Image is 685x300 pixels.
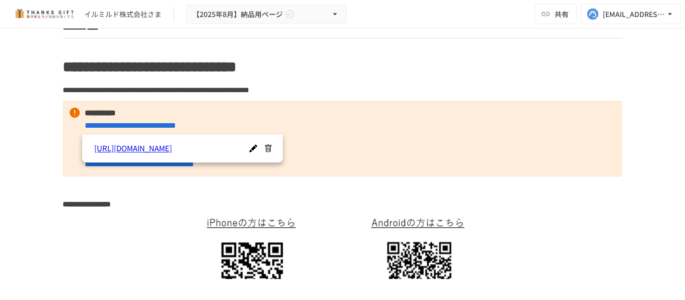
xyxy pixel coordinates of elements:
button: [EMAIL_ADDRESS][DOMAIN_NAME] [581,4,681,24]
span: 【2025年8月】納品用ページ [193,8,283,21]
button: 共有 [535,4,577,24]
div: [EMAIL_ADDRESS][DOMAIN_NAME] [603,8,665,21]
img: mMP1OxWUAhQbsRWCurg7vIHe5HqDpP7qZo7fRoNLXQh [12,6,76,22]
button: 【2025年8月】納品用ページ [186,5,347,24]
div: イルミルド株式会社さま [84,9,161,20]
a: [URL][DOMAIN_NAME] [94,142,254,154]
span: 共有 [555,9,569,20]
